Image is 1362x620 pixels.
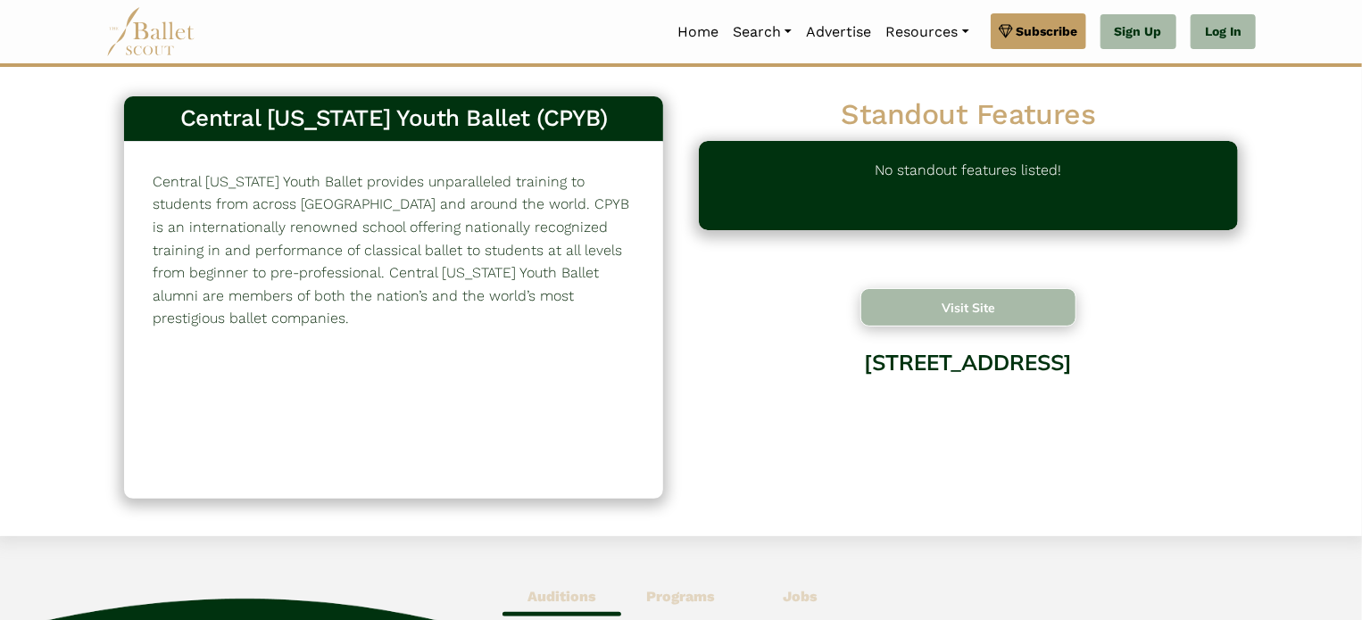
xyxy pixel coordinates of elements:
div: [STREET_ADDRESS] [699,336,1238,480]
p: No standout features listed! [876,159,1062,212]
b: Programs [646,588,715,605]
span: Subscribe [1017,21,1078,41]
a: Resources [878,13,976,51]
a: Sign Up [1100,14,1176,50]
button: Visit Site [860,288,1076,327]
a: Log In [1191,14,1256,50]
b: Jobs [783,588,818,605]
a: Advertise [799,13,878,51]
h3: Central [US_STATE] Youth Ballet (CPYB) [138,103,649,134]
a: Home [670,13,726,51]
a: Subscribe [991,13,1086,49]
a: Search [726,13,799,51]
b: Auditions [527,588,596,605]
img: gem.svg [999,21,1013,41]
p: Central [US_STATE] Youth Ballet provides unparalleled training to students from across [GEOGRAPHI... [153,170,635,330]
h2: Standout Features [699,96,1238,134]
